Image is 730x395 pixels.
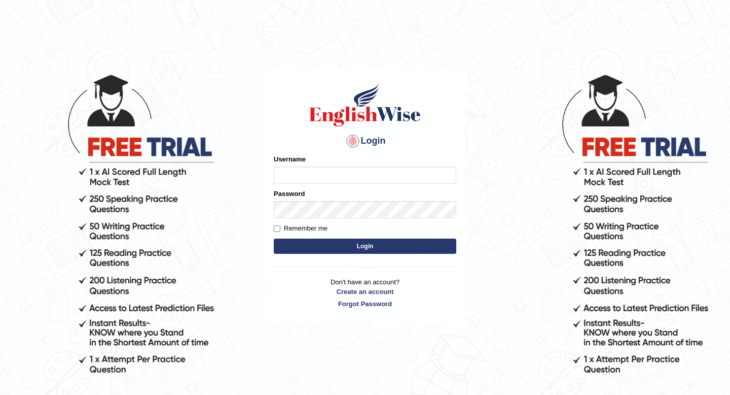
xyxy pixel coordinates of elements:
img: Logo of English Wise sign in for intelligent practice with AI [307,82,423,128]
label: Username [274,154,306,164]
a: Create an account [274,287,456,297]
p: Don't have an account? [274,277,456,309]
button: Login [274,239,456,254]
input: Remember me [274,225,280,232]
h4: Login [274,133,456,149]
a: Forgot Password [274,299,456,309]
label: Password [274,189,305,199]
label: Remember me [274,223,327,234]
